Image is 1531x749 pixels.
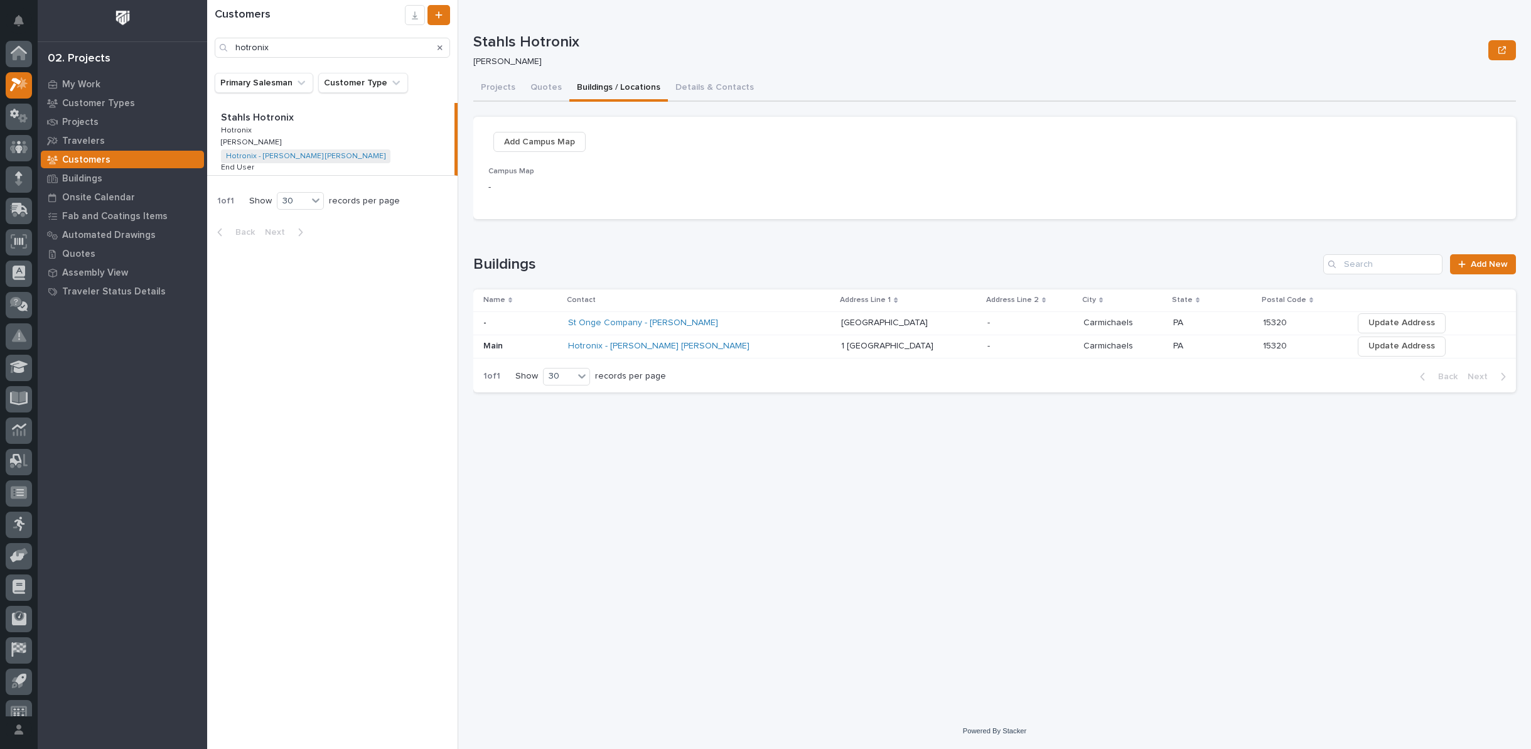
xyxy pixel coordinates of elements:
[215,8,405,22] h1: Customers
[62,267,128,279] p: Assembly View
[38,150,207,169] a: Customers
[1463,371,1516,382] button: Next
[1368,338,1435,353] span: Update Address
[473,311,1516,335] tr: -- St Onge Company - [PERSON_NAME] [GEOGRAPHIC_DATA][GEOGRAPHIC_DATA] -- CarmichaelsCarmichaels P...
[221,109,296,124] p: Stahls Hotronix
[62,230,156,241] p: Automated Drawings
[473,57,1478,67] p: [PERSON_NAME]
[1172,293,1193,307] p: State
[207,186,244,217] p: 1 of 1
[1173,338,1186,352] p: PA
[260,227,313,238] button: Next
[473,75,523,102] button: Projects
[1263,315,1289,328] p: 15320
[228,227,255,238] span: Back
[249,196,272,207] p: Show
[483,338,505,352] p: Main
[215,38,450,58] input: Search
[221,161,257,172] p: End User
[473,361,510,392] p: 1 of 1
[1368,315,1435,330] span: Update Address
[38,263,207,282] a: Assembly View
[38,169,207,188] a: Buildings
[318,73,408,93] button: Customer Type
[488,181,816,194] p: -
[1083,338,1136,352] p: Carmichaels
[62,136,105,147] p: Travelers
[493,132,586,152] button: Add Campus Map
[38,207,207,225] a: Fab and Coatings Items
[62,173,102,185] p: Buildings
[544,370,574,383] div: 30
[567,293,596,307] p: Contact
[1471,260,1508,269] span: Add New
[1262,293,1306,307] p: Postal Code
[62,98,135,109] p: Customer Types
[841,315,930,328] p: [GEOGRAPHIC_DATA]
[1323,254,1442,274] input: Search
[62,249,95,260] p: Quotes
[207,227,260,238] button: Back
[1450,254,1516,274] a: Add New
[1468,371,1495,382] span: Next
[38,225,207,244] a: Automated Drawings
[473,256,1318,274] h1: Buildings
[215,73,313,93] button: Primary Salesman
[488,168,534,175] span: Campus Map
[62,286,166,298] p: Traveler Status Details
[1263,338,1289,352] p: 15320
[6,8,32,34] button: Notifications
[483,293,505,307] p: Name
[987,338,992,352] p: -
[62,154,110,166] p: Customers
[668,75,761,102] button: Details & Contacts
[62,79,100,90] p: My Work
[595,371,666,382] p: records per page
[1082,293,1096,307] p: City
[473,33,1483,51] p: Stahls Hotronix
[62,211,168,222] p: Fab and Coatings Items
[568,318,718,328] a: St Onge Company - [PERSON_NAME]
[473,335,1516,358] tr: MainMain Hotronix - [PERSON_NAME] [PERSON_NAME] 1 [GEOGRAPHIC_DATA]1 [GEOGRAPHIC_DATA] -- Carmich...
[111,6,134,30] img: Workspace Logo
[1083,315,1136,328] p: Carmichaels
[38,112,207,131] a: Projects
[329,196,400,207] p: records per page
[963,727,1026,735] a: Powered By Stacker
[38,94,207,112] a: Customer Types
[515,371,538,382] p: Show
[1358,313,1446,333] button: Update Address
[62,117,99,128] p: Projects
[569,75,668,102] button: Buildings / Locations
[38,188,207,207] a: Onsite Calendar
[523,75,569,102] button: Quotes
[221,136,284,147] p: [PERSON_NAME]
[1358,337,1446,357] button: Update Address
[38,244,207,263] a: Quotes
[226,152,385,161] a: Hotronix - [PERSON_NAME] [PERSON_NAME]
[986,293,1039,307] p: Address Line 2
[840,293,891,307] p: Address Line 1
[483,315,489,328] p: -
[38,282,207,301] a: Traveler Status Details
[207,103,458,176] a: Stahls HotronixStahls Hotronix HotronixHotronix [PERSON_NAME][PERSON_NAME] Hotronix - [PERSON_NAM...
[841,338,936,352] p: 1 [GEOGRAPHIC_DATA]
[48,52,110,66] div: 02. Projects
[38,75,207,94] a: My Work
[568,341,749,352] a: Hotronix - [PERSON_NAME] [PERSON_NAME]
[1431,371,1458,382] span: Back
[265,227,293,238] span: Next
[62,192,135,203] p: Onsite Calendar
[16,15,32,35] div: Notifications
[38,131,207,150] a: Travelers
[1173,315,1186,328] p: PA
[987,315,992,328] p: -
[221,124,254,135] p: Hotronix
[504,134,575,149] span: Add Campus Map
[277,195,308,208] div: 30
[1410,371,1463,382] button: Back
